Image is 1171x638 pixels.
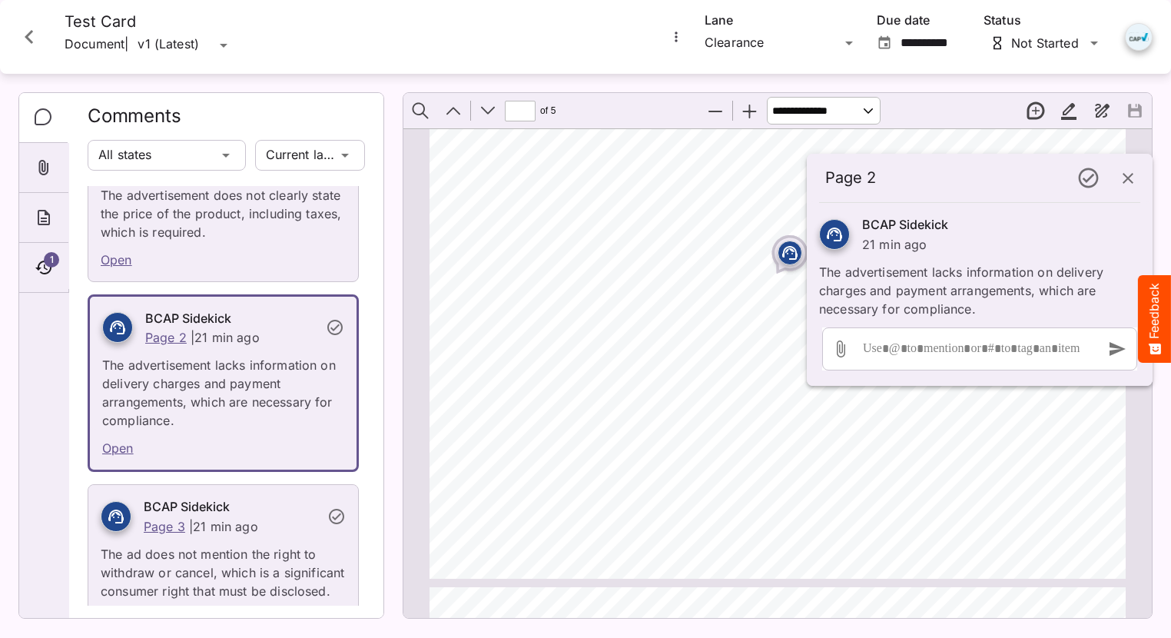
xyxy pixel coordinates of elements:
p: The ad does not mention the right to withdraw or cancel, which is a significant consumer right th... [101,536,346,600]
div: Timeline [19,243,68,293]
span: Want to discuss? [68,121,153,133]
a: https://www.businesscompanion.info/en/guidance-for-traders-on-pricing-practices [491,189,647,207]
h2: Comments [88,105,365,137]
span: Like something or not? [68,226,198,241]
span: CTSI Guidance for Traders [494,193,644,208]
span: YES [771,380,792,394]
p: The advertisement lacks information on delivery charges and payment arrangements, which are neces... [102,347,344,430]
span: I have an idea [68,264,148,279]
button: Open [874,33,894,53]
a: Page 3 [144,519,185,534]
button: Zoom Out [699,95,731,127]
div: Comments [19,93,69,143]
span: The period of the higher price offer was significantly longer than the period of offer [537,275,980,288]
p: The advertisement does not clearly state the price of the product, including taxes, which is requ... [101,177,346,241]
span: Product Exclusivity [494,415,603,430]
span: ☒ [796,380,804,394]
span:  [113,31,159,69]
span: Characteristics: [543,344,632,358]
button: Feedback [1138,275,1171,363]
button: Draw [1086,95,1118,127]
button: Highlight [1053,95,1085,127]
span: The full price of the above product/services is a genuine one [537,228,858,241]
div: About [19,193,68,243]
span: entirely accurate and truthful: [494,450,669,465]
span: Tell us what you think [70,99,207,115]
span: - [516,259,520,272]
span: exclusivity, market availability, or limited edition, ar [727,432,1027,447]
span: ☒ [519,309,527,324]
h4: Page 2 [825,168,1067,188]
p: | [189,519,193,534]
button: Next Page [472,95,504,127]
p: 21 min ago [862,237,927,252]
span: I confirm that any claims about product [494,432,723,447]
h6: BCAP Sidekick [145,309,317,329]
button: Find in Document [404,95,436,127]
span: of ⁨5⁩ [538,95,559,127]
a: Open [101,252,132,267]
span: have been/will be sold in reasonable numbers at the higher price [595,244,941,257]
button: More options for Test Card [666,27,686,47]
span: Product [494,344,539,358]
p: 21 min ago [193,519,258,534]
span: The higher priced goods were/will be available in significant quantities [537,259,912,272]
span: YES [494,308,515,323]
span: I confirm that the product(s) shown in the ad are identifiable, accurately demonstrated, and [494,361,1028,376]
span: representative of its/their main characteristics: [494,380,768,394]
div: Not Started [990,35,1080,51]
div: v1 (Latest) [138,35,214,57]
div: Attachments [19,143,68,193]
button: Zoom In [734,95,766,127]
div: Current lane [255,140,336,171]
a: Open [102,440,134,456]
div: Clearance [705,31,840,55]
span: The goods [537,244,592,257]
a: Contact us [154,121,208,133]
span: CTSI Confirmation [494,175,599,190]
span: YES [675,450,696,465]
span: I confirm that: [494,210,577,224]
div: All states [88,140,217,171]
span: e [1028,432,1037,447]
button: New thread [1020,95,1052,127]
h6: BCAP Sidekick [144,497,318,517]
a: Page 2 [145,330,187,345]
span: 1 [44,252,59,267]
h6: BCAP Sidekick [862,215,948,235]
p: Document [65,32,124,59]
p: | [191,330,194,345]
span: Something's not working [68,303,207,317]
button: Close card [6,14,52,60]
span: - [516,228,520,241]
p: 21 min ago [194,330,260,345]
h4: Test Card [65,12,233,32]
p: The advertisement lacks information on delivery charges and payment arrangements, which are neces... [819,254,1140,318]
span: : [603,415,607,430]
span: - [516,244,520,257]
button: Previous Page [437,95,469,127]
span: ☒ [700,451,708,466]
span: | [124,35,128,53]
span: What kind of feedback do you have? [48,186,230,198]
span: - [516,275,520,288]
